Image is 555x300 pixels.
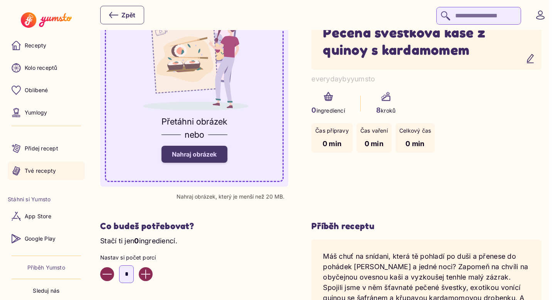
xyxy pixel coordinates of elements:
span: 0 min [365,140,383,148]
p: kroků [376,105,395,115]
p: Tvé recepty [25,167,56,175]
p: Stačí ti jen ingrediencí. [100,236,288,246]
span: 8 [376,106,381,114]
p: Celkový čas [399,127,431,135]
a: Příběh Yumsto [27,264,65,271]
a: Přidej recept [8,139,85,158]
p: everydaybyyumsto [311,74,542,84]
p: ingrediencí [311,105,345,115]
p: Nahraj obrázek, který je menší než 20 MB. [177,194,284,200]
a: Oblíbené [8,81,85,99]
span: 0 [311,106,316,114]
h3: Příběh receptu [311,221,542,232]
p: Sleduj nás [33,287,59,295]
span: Nahraj obrázek [172,150,217,158]
a: App Store [8,207,85,226]
p: Kolo receptů [25,64,57,72]
p: Čas vaření [360,127,388,135]
p: App Store [25,212,51,220]
p: nebo [185,128,204,141]
p: Přidej recept [25,145,58,152]
span: 0 [134,237,139,245]
h2: Co budeš potřebovat? [100,221,288,232]
p: Oblíbené [25,86,48,94]
p: Google Play [25,235,55,243]
a: Tvé recepty [8,162,85,180]
p: Přetáhni obrázek [161,115,227,128]
p: Nastav si počet porcí [100,254,288,261]
p: Recepty [25,42,46,49]
a: Kolo receptů [8,59,85,77]
input: Enter number [119,265,134,283]
p: Čas přípravy [315,127,349,135]
img: Yumsto logo [21,12,71,28]
button: Increase value [139,267,153,281]
a: Google Play [8,229,85,248]
h1: Pečená švestková kaše z quinoy s kardamomem [323,24,530,58]
button: Zpět [100,6,144,24]
button: Decrease value [100,267,114,281]
span: 0 min [405,140,424,148]
a: Yumlogy [8,103,85,122]
div: Zpět [109,10,135,20]
a: Recepty [8,36,85,55]
li: Stáhni si Yumsto [8,196,85,203]
p: Yumlogy [25,109,47,116]
span: 0 min [323,140,341,148]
